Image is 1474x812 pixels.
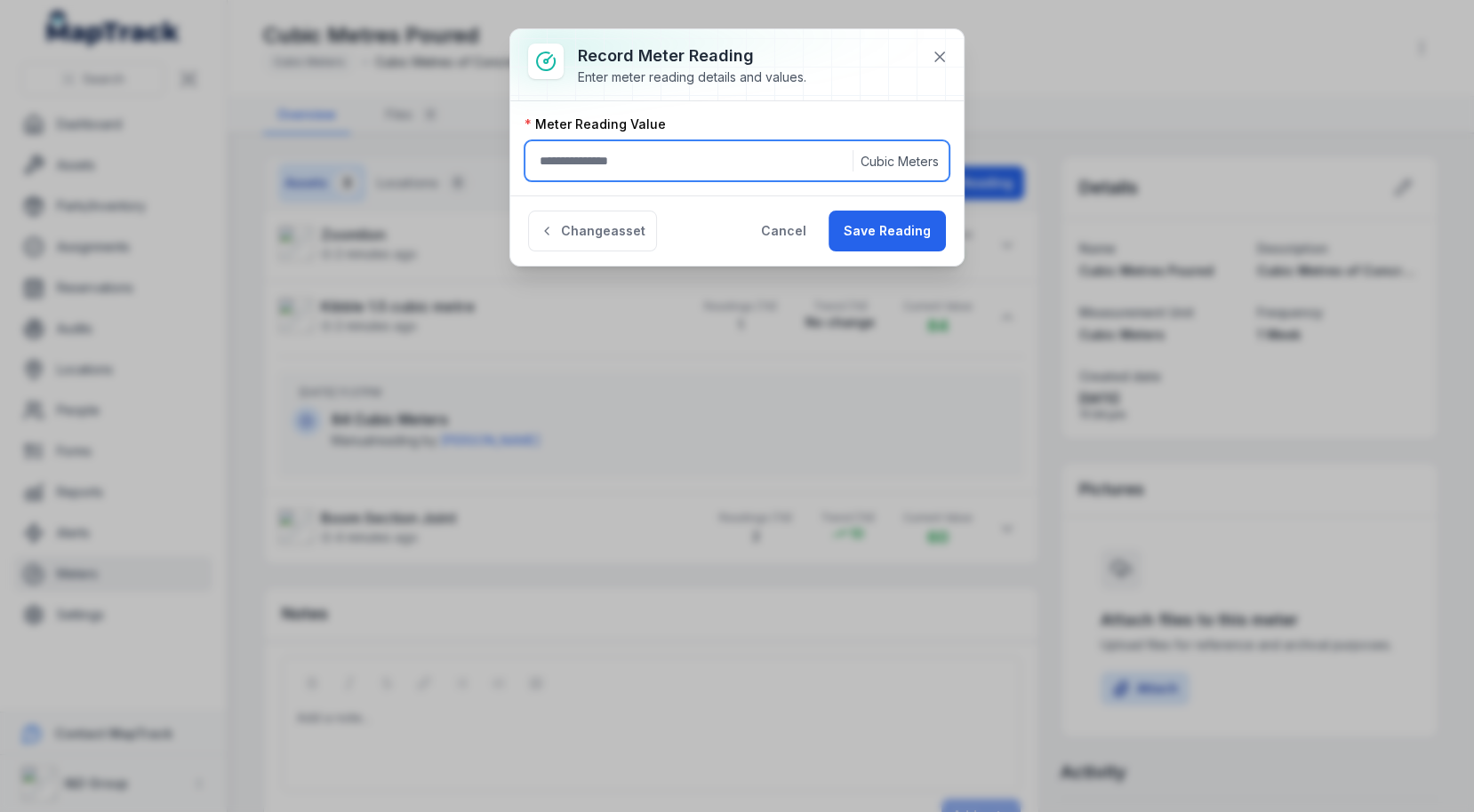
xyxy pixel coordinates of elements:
[525,115,666,133] label: Meter Reading Value
[525,140,949,181] input: :r1c1:-form-item-label
[578,44,806,68] h3: Record meter reading
[829,211,946,251] button: Save Reading
[746,211,821,251] button: Cancel
[578,68,806,86] div: Enter meter reading details and values.
[528,211,657,251] button: Changeasset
